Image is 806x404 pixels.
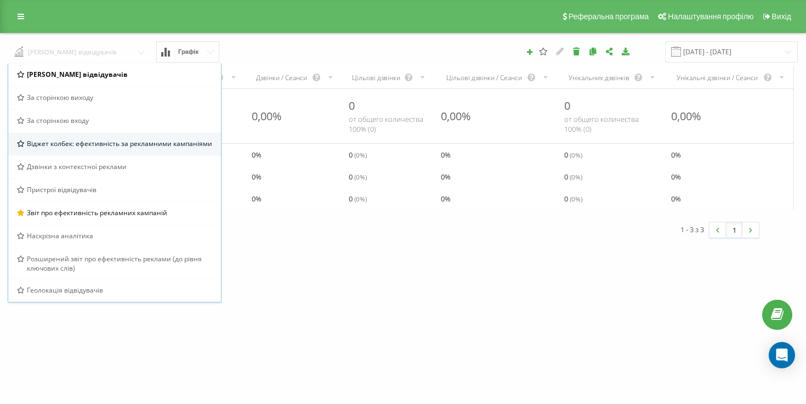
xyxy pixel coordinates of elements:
[671,148,681,161] span: 0 %
[441,148,451,161] span: 0 %
[570,172,582,181] span: ( 0 %)
[441,170,451,183] span: 0 %
[27,185,97,194] span: Пристрої відвідувачів
[564,170,582,183] span: 0
[726,222,742,238] a: 1
[27,285,103,295] span: Геолокація відвідувачів
[354,150,367,159] span: ( 0 %)
[569,12,649,21] span: Реферальна програма
[252,148,262,161] span: 0 %
[27,116,89,125] span: За сторінкою входу
[671,73,763,82] div: Унікальні дзвінки / Сеанси
[671,192,681,205] span: 0 %
[441,73,526,82] div: Цільові дзвінки / Сеанси
[441,109,471,124] div: 0,00%
[671,170,681,183] span: 0 %
[441,192,451,205] span: 0 %
[570,194,582,203] span: ( 0 %)
[27,162,127,171] span: Дзвінки з контекстної реклами
[349,114,423,134] span: от общего количества 100% ( 0 )
[27,231,93,240] span: Наскрізна аналітика
[555,47,565,55] i: Редагувати звіт
[354,194,367,203] span: ( 0 %)
[349,148,367,161] span: 0
[27,254,213,273] span: Розширений звіт про ефективність реклами (до рівня ключових слів)
[588,47,598,55] i: Копіювати звіт
[12,66,794,210] div: scrollable content
[252,109,282,124] div: 0,00%
[349,170,367,183] span: 0
[349,98,355,113] span: 0
[572,47,581,55] i: Видалити звіт
[605,47,614,55] i: Поділитися налаштуваннями звіту
[27,93,93,102] span: За сторінкою виходу
[252,170,262,183] span: 0 %
[539,47,548,55] i: Звіт за замовчуванням. Завжди завантажувати цей звіт першим при відкритті Аналітики.
[526,48,533,55] i: Створити звіт
[564,148,582,161] span: 0
[564,114,639,134] span: от общего количества 100% ( 0 )
[671,109,701,124] div: 0,00%
[564,98,570,113] span: 0
[178,48,198,55] span: Графік
[156,41,219,63] button: Графік
[354,172,367,181] span: ( 0 %)
[668,12,753,21] span: Налаштування профілю
[570,150,582,159] span: ( 0 %)
[27,139,212,148] span: Віджет колбек: ефективність за рекламними кампаніями
[27,70,128,79] span: [PERSON_NAME] відвідувачів
[564,192,582,205] span: 0
[252,192,262,205] span: 0 %
[349,192,367,205] span: 0
[772,12,791,21] span: Вихід
[252,73,311,82] div: Дзвінки / Сеанси
[564,73,634,82] div: Унікальних дзвінків
[621,47,631,55] i: Завантажити звіт
[769,342,795,368] div: Open Intercom Messenger
[349,73,404,82] div: Цільові дзвінки
[680,224,704,235] div: 1 - 3 з 3
[27,208,167,217] span: Звіт про ефективність рекламних кампаній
